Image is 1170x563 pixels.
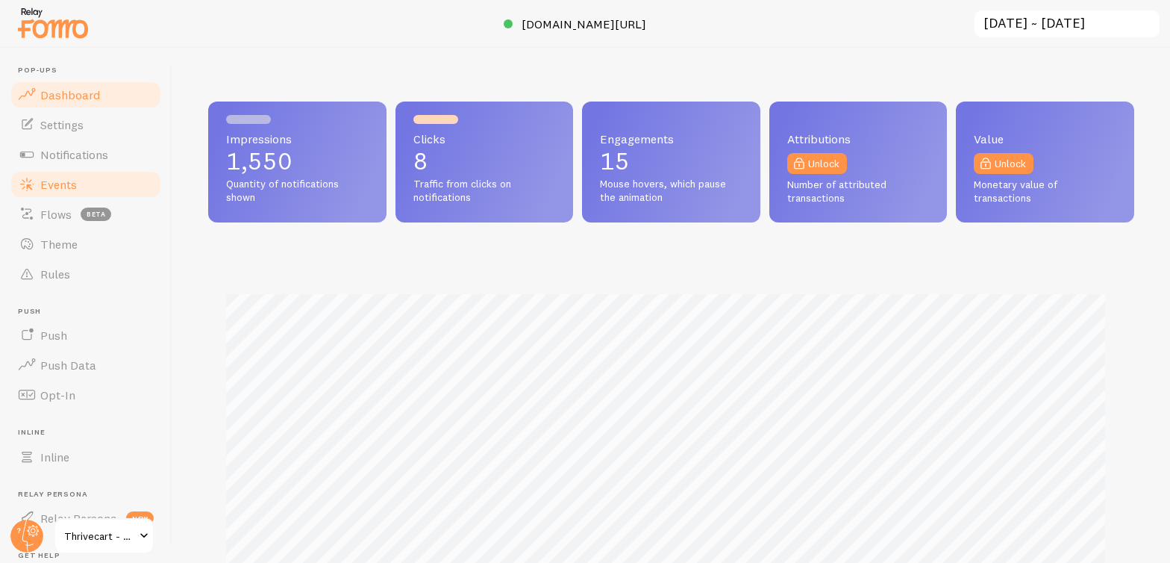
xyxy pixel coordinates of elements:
[9,503,163,533] a: Relay Persona new
[9,442,163,472] a: Inline
[974,133,1116,145] span: Value
[226,133,369,145] span: Impressions
[413,178,556,204] span: Traffic from clicks on notifications
[9,110,163,140] a: Settings
[40,450,69,464] span: Inline
[40,511,117,526] span: Relay Persona
[9,80,163,110] a: Dashboard
[600,149,742,173] p: 15
[226,149,369,173] p: 1,550
[9,229,163,259] a: Theme
[9,380,163,410] a: Opt-In
[16,4,90,42] img: fomo-relay-logo-orange.svg
[9,169,163,199] a: Events
[9,199,163,229] a: Flows beta
[40,237,78,252] span: Theme
[40,87,100,102] span: Dashboard
[9,259,163,289] a: Rules
[64,527,135,545] span: Thrivecart - TGCC
[40,267,70,281] span: Rules
[974,178,1116,205] span: Monetary value of transactions
[40,117,84,132] span: Settings
[787,153,847,174] a: Unlock
[40,328,67,343] span: Push
[18,307,163,317] span: Push
[787,133,930,145] span: Attributions
[226,178,369,204] span: Quantity of notifications shown
[600,133,742,145] span: Engagements
[40,358,96,373] span: Push Data
[40,147,108,162] span: Notifications
[9,320,163,350] a: Push
[18,428,163,438] span: Inline
[40,207,72,222] span: Flows
[787,178,930,205] span: Number of attributed transactions
[54,518,154,554] a: Thrivecart - TGCC
[40,177,77,192] span: Events
[413,149,556,173] p: 8
[40,388,75,402] span: Opt-In
[9,350,163,380] a: Push Data
[18,551,163,561] span: Get Help
[126,511,154,525] span: new
[600,178,742,204] span: Mouse hovers, which pause the animation
[413,133,556,145] span: Clicks
[9,140,163,169] a: Notifications
[18,66,163,75] span: Pop-ups
[974,153,1033,174] a: Unlock
[18,490,163,500] span: Relay Persona
[81,208,111,221] span: beta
